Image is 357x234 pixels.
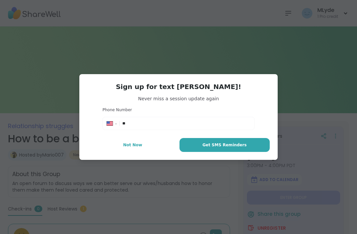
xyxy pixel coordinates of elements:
button: Get SMS Reminders [179,138,270,152]
button: Not Now [87,138,178,152]
h3: Phone Number [102,107,255,113]
span: Get SMS Reminders [202,142,247,148]
span: Never miss a session update again [87,95,270,102]
span: Not Now [123,142,142,148]
img: United States [107,121,113,125]
h3: Sign up for text [PERSON_NAME]! [87,82,270,91]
